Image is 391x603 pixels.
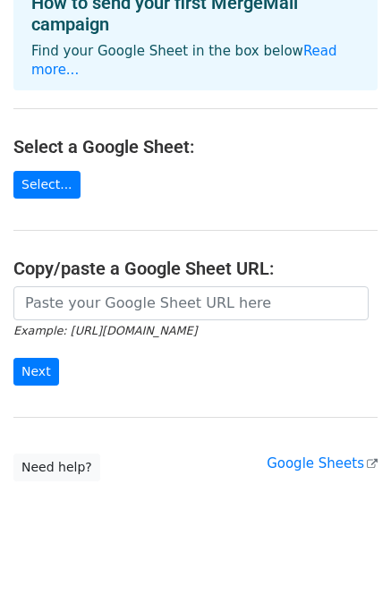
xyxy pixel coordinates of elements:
a: Need help? [13,454,100,481]
h4: Select a Google Sheet: [13,136,378,157]
input: Paste your Google Sheet URL here [13,286,369,320]
a: Select... [13,171,81,199]
iframe: Chat Widget [302,517,391,603]
a: Read more... [31,43,337,78]
small: Example: [URL][DOMAIN_NAME] [13,324,197,337]
h4: Copy/paste a Google Sheet URL: [13,258,378,279]
input: Next [13,358,59,386]
a: Google Sheets [267,455,378,471]
p: Find your Google Sheet in the box below [31,42,360,80]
